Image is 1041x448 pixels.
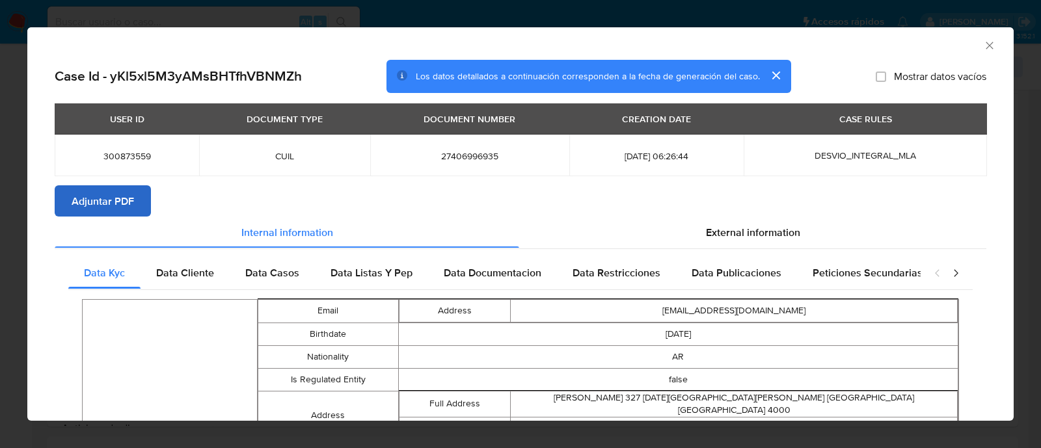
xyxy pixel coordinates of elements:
[511,391,958,417] td: [PERSON_NAME] 327 [DATE][GEOGRAPHIC_DATA][PERSON_NAME] [GEOGRAPHIC_DATA] [GEOGRAPHIC_DATA] 4000
[241,224,333,239] span: Internal information
[399,391,511,417] td: Full Address
[245,265,299,280] span: Data Casos
[894,70,986,83] span: Mostrar datos vacíos
[258,345,398,368] td: Nationality
[511,417,958,440] td: dpto 2
[72,187,134,215] span: Adjuntar PDF
[55,68,302,85] h2: Case Id - yKl5xl5M3yAMsBHTfhVBNMZh
[585,150,728,162] span: [DATE] 06:26:44
[156,265,214,280] span: Data Cliente
[398,368,958,391] td: false
[831,108,900,130] div: CASE RULES
[815,149,916,162] span: DESVIO_INTEGRAL_MLA
[55,217,986,248] div: Detailed info
[258,299,398,323] td: Email
[258,368,398,391] td: Is Regulated Entity
[215,150,354,162] span: CUIL
[614,108,699,130] div: CREATION DATE
[55,185,151,217] button: Adjuntar PDF
[84,265,125,280] span: Data Kyc
[511,299,958,322] td: [EMAIL_ADDRESS][DOMAIN_NAME]
[416,70,760,83] span: Los datos detallados a continuación corresponden a la fecha de generación del caso.
[692,265,781,280] span: Data Publicaciones
[386,150,554,162] span: 27406996935
[706,224,800,239] span: External information
[258,323,398,345] td: Birthdate
[573,265,660,280] span: Data Restricciones
[258,391,398,440] td: Address
[27,27,1014,421] div: closure-recommendation-modal
[983,39,995,51] button: Cerrar ventana
[444,265,541,280] span: Data Documentacion
[876,71,886,81] input: Mostrar datos vacíos
[813,265,923,280] span: Peticiones Secundarias
[331,265,412,280] span: Data Listas Y Pep
[399,299,511,322] td: Address
[399,417,511,440] td: Additional Info
[398,345,958,368] td: AR
[70,150,183,162] span: 300873559
[68,257,921,289] div: Detailed internal info
[760,60,791,91] button: cerrar
[416,108,523,130] div: DOCUMENT NUMBER
[398,323,958,345] td: [DATE]
[102,108,152,130] div: USER ID
[239,108,331,130] div: DOCUMENT TYPE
